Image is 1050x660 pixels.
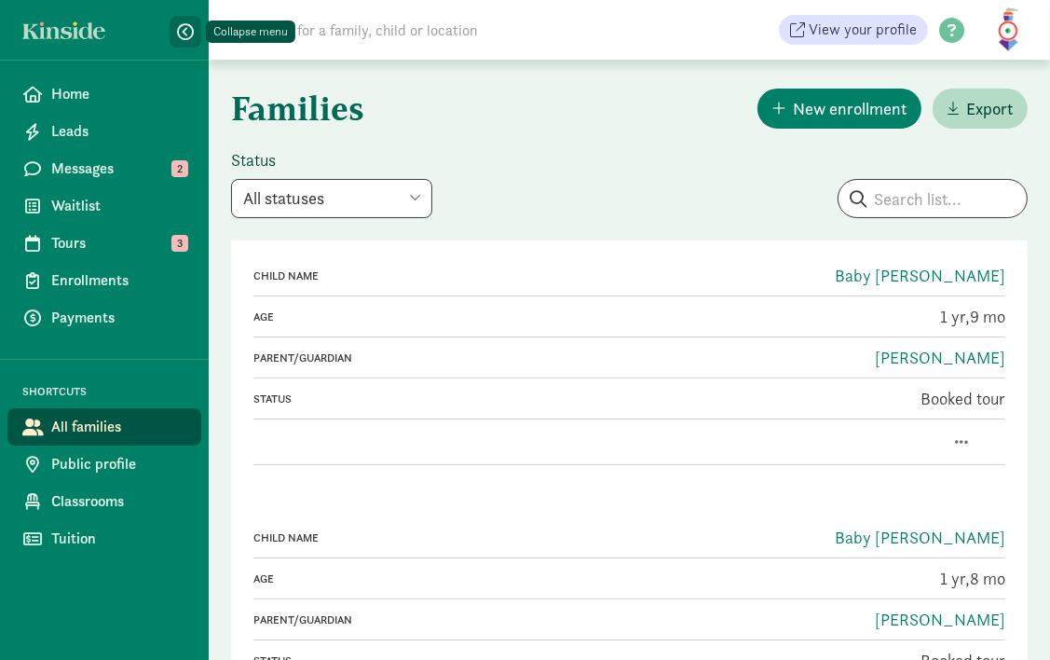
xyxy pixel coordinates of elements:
[51,120,186,143] span: Leads
[839,180,1027,217] input: Search list...
[253,391,626,407] div: Status
[940,568,970,589] span: 1
[51,232,186,254] span: Tours
[7,520,201,557] a: Tuition
[231,149,432,172] label: Status
[253,350,626,366] div: Parent/Guardian
[7,150,201,187] a: Messages 2
[940,306,970,327] span: 1
[239,11,761,48] input: Search for a family, child or location
[779,15,928,45] a: View your profile
[7,113,201,150] a: Leads
[970,306,1005,327] span: 9
[793,96,907,121] span: New enrollment
[933,89,1028,129] button: Export
[51,158,186,180] span: Messages
[634,386,1006,411] div: Booked tour
[835,527,1005,548] a: Baby [PERSON_NAME]
[51,83,186,105] span: Home
[7,299,201,337] a: Payments
[51,528,186,550] span: Tuition
[51,453,186,475] span: Public profile
[7,446,201,483] a: Public profile
[51,490,186,513] span: Classrooms
[253,571,626,587] div: Age
[875,609,1005,630] a: [PERSON_NAME]
[253,268,626,284] div: Child name
[757,89,921,129] button: New enrollment
[213,22,288,41] div: Collapse menu
[966,96,1013,121] span: Export
[970,568,1005,589] span: 8
[51,416,186,438] span: All families
[253,529,626,546] div: Child name
[171,235,188,252] span: 3
[253,612,626,628] div: Parent/Guardian
[7,187,201,225] a: Waitlist
[51,195,186,217] span: Waitlist
[835,265,1005,286] a: Baby [PERSON_NAME]
[809,19,917,41] span: View your profile
[7,408,201,446] a: All families
[7,76,201,113] a: Home
[7,262,201,299] a: Enrollments
[171,160,188,177] span: 2
[7,225,201,262] a: Tours 3
[51,307,186,329] span: Payments
[957,571,1050,660] iframe: Chat Widget
[7,483,201,520] a: Classrooms
[51,269,186,292] span: Enrollments
[253,309,626,325] div: Age
[875,347,1005,368] a: [PERSON_NAME]
[231,82,626,134] h1: Families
